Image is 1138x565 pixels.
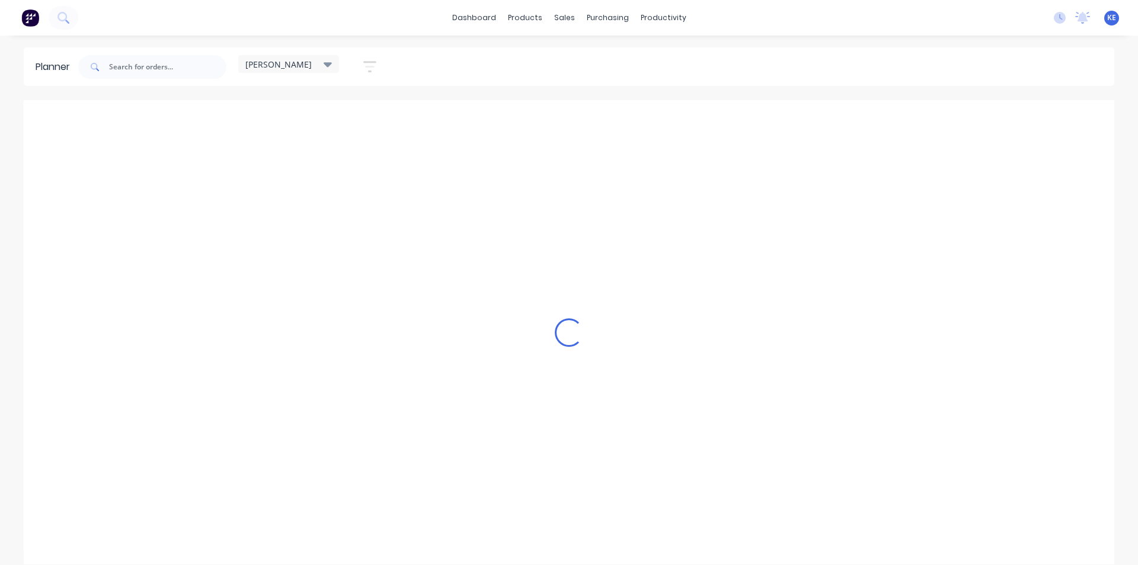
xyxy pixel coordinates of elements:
[245,58,312,71] span: [PERSON_NAME]
[581,9,635,27] div: purchasing
[1107,12,1116,23] span: KE
[548,9,581,27] div: sales
[21,9,39,27] img: Factory
[36,60,76,74] div: Planner
[502,9,548,27] div: products
[635,9,692,27] div: productivity
[446,9,502,27] a: dashboard
[109,55,226,79] input: Search for orders...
